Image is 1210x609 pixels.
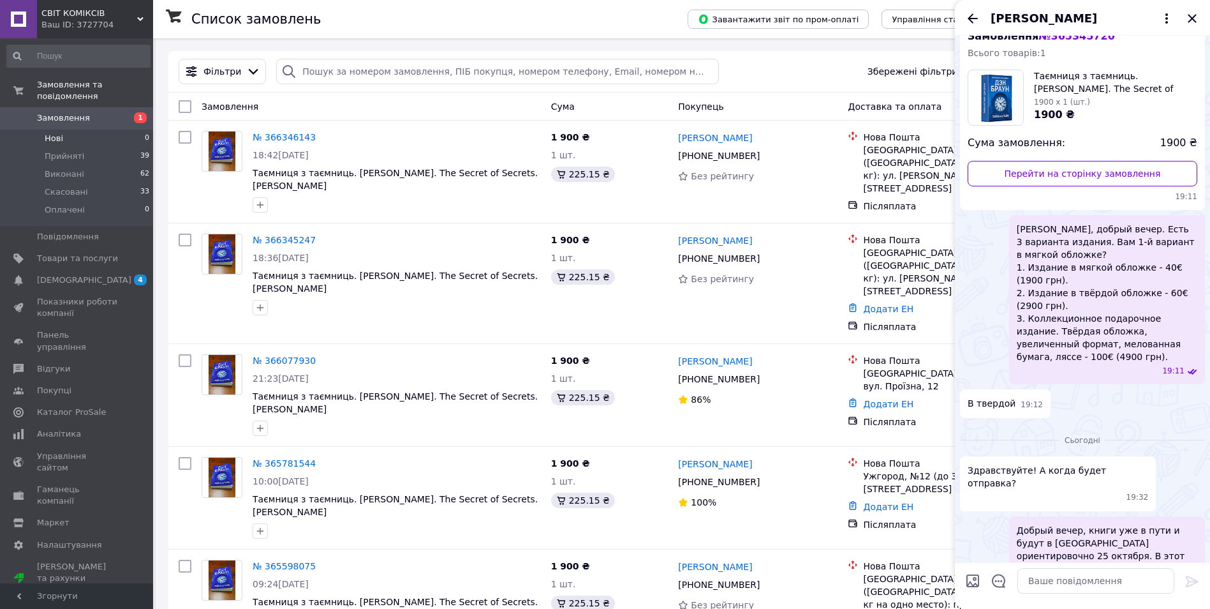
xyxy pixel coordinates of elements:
[691,274,754,284] span: Без рейтингу
[551,269,615,285] div: 225.15 ₴
[551,579,576,589] span: 1 шт.
[134,274,147,285] span: 4
[37,561,118,596] span: [PERSON_NAME] та рахунки
[551,253,576,263] span: 1 шт.
[253,561,316,571] a: № 365598075
[675,370,762,388] div: [PHONE_NUMBER]
[968,464,1148,490] span: Здравствуйте! А когда будет отправка?
[688,10,869,29] button: Завантажити звіт по пром-оплаті
[37,484,118,507] span: Гаманець компанії
[37,451,118,474] span: Управління сайтом
[1038,30,1114,42] span: № 365345720
[145,133,149,144] span: 0
[863,367,1041,393] div: [GEOGRAPHIC_DATA], №124 (до 10 кг): вул. Проїзна, 12
[37,79,153,102] span: Замовлення та повідомлення
[253,235,316,245] a: № 366345247
[863,304,913,314] a: Додати ЕН
[863,518,1041,531] div: Післяплата
[1160,136,1197,151] span: 1900 ₴
[253,253,309,263] span: 18:36[DATE]
[551,101,575,112] span: Cума
[253,579,309,589] span: 09:24[DATE]
[968,397,1015,410] span: В твердой
[140,151,149,162] span: 39
[691,171,754,181] span: Без рейтингу
[203,65,241,78] span: Фільтри
[678,355,752,368] a: [PERSON_NAME]
[253,391,538,414] a: Таємниця з таємниць. [PERSON_NAME]. The Secret of Secrets. [PERSON_NAME]
[45,169,84,180] span: Виконані
[37,329,118,352] span: Панель управління
[253,271,538,294] a: Таємниця з таємниць. [PERSON_NAME]. The Secret of Secrets. [PERSON_NAME]
[45,133,63,144] span: Нові
[209,355,235,395] img: Фото товару
[863,416,1041,428] div: Післяплата
[45,204,85,216] span: Оплачені
[253,373,309,384] span: 21:23[DATE]
[1017,524,1197,575] span: Добрый вечер, книги уже в пути и будут в [GEOGRAPHIC_DATA] ориентировочно 25 октября. В этот же д...
[675,147,762,165] div: [PHONE_NUMBER]
[892,15,989,24] span: Управління статусами
[37,363,70,375] span: Відгуки
[202,234,242,274] a: Фото товару
[253,356,316,366] a: № 366077930
[37,428,81,440] span: Аналітика
[37,385,71,396] span: Покупці
[968,48,1046,58] span: Всього товарів: 1
[253,132,316,142] a: № 366346143
[202,354,242,395] a: Фото товару
[1034,70,1197,95] span: Таємниця з таємниць. [PERSON_NAME]. The Secret of Secrets. [PERSON_NAME]
[253,476,309,486] span: 10:00[DATE]
[863,560,1041,573] div: Нова Пошта
[678,560,752,573] a: [PERSON_NAME]
[863,399,913,409] a: Додати ЕН
[209,458,235,497] img: Фото товару
[551,356,590,366] span: 1 900 ₴
[551,458,590,469] span: 1 900 ₴
[209,132,235,171] img: Фото товару
[691,497,716,507] span: 100%
[678,234,752,247] a: [PERSON_NAME]
[691,395,711,405] span: 86%
[551,561,590,571] span: 1 900 ₴
[37,517,70,529] span: Маркет
[202,131,242,172] a: Фото товару
[140,186,149,198] span: 33
[253,168,538,191] a: Таємниця з таємниць. [PERSON_NAME]. The Secret of Secrets. [PERSON_NAME]
[551,493,615,508] div: 225.15 ₴
[45,186,88,198] span: Скасовані
[37,539,102,551] span: Налаштування
[37,112,90,124] span: Замовлення
[253,150,309,160] span: 18:42[DATE]
[968,30,1115,42] span: Замовлення
[863,131,1041,144] div: Нова Пошта
[551,167,615,182] div: 225.15 ₴
[1184,11,1200,26] button: Закрити
[991,10,1174,27] button: [PERSON_NAME]
[253,458,316,469] a: № 365781544
[867,65,961,78] span: Збережені фільтри:
[41,8,137,19] span: СВІТ КОМІКСІВ
[863,354,1041,367] div: Нова Пошта
[551,150,576,160] span: 1 шт.
[37,274,131,286] span: [DEMOGRAPHIC_DATA]
[675,576,762,594] div: [PHONE_NUMBER]
[968,136,1065,151] span: Сума замовлення:
[37,231,99,243] span: Повідомлення
[37,253,118,264] span: Товари та послуги
[678,132,752,144] a: [PERSON_NAME]
[863,502,913,512] a: Додати ЕН
[991,573,1007,589] button: Відкрити шаблони відповідей
[202,457,242,498] a: Фото товару
[863,320,1041,333] div: Післяплата
[276,59,719,84] input: Пошук за номером замовлення, ПІБ покупця, номером телефону, Email, номером накладної
[968,192,1197,202] span: 19:11 06.10.2025
[863,234,1041,246] div: Нова Пошта
[551,132,590,142] span: 1 900 ₴
[863,246,1041,297] div: [GEOGRAPHIC_DATA] ([GEOGRAPHIC_DATA].), №375 (до 30 кг): ул. [PERSON_NAME][STREET_ADDRESS]
[1162,366,1184,377] span: 19:11 06.10.2025
[968,161,1197,186] a: Перейти на сторінку замовлення
[551,235,590,245] span: 1 900 ₴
